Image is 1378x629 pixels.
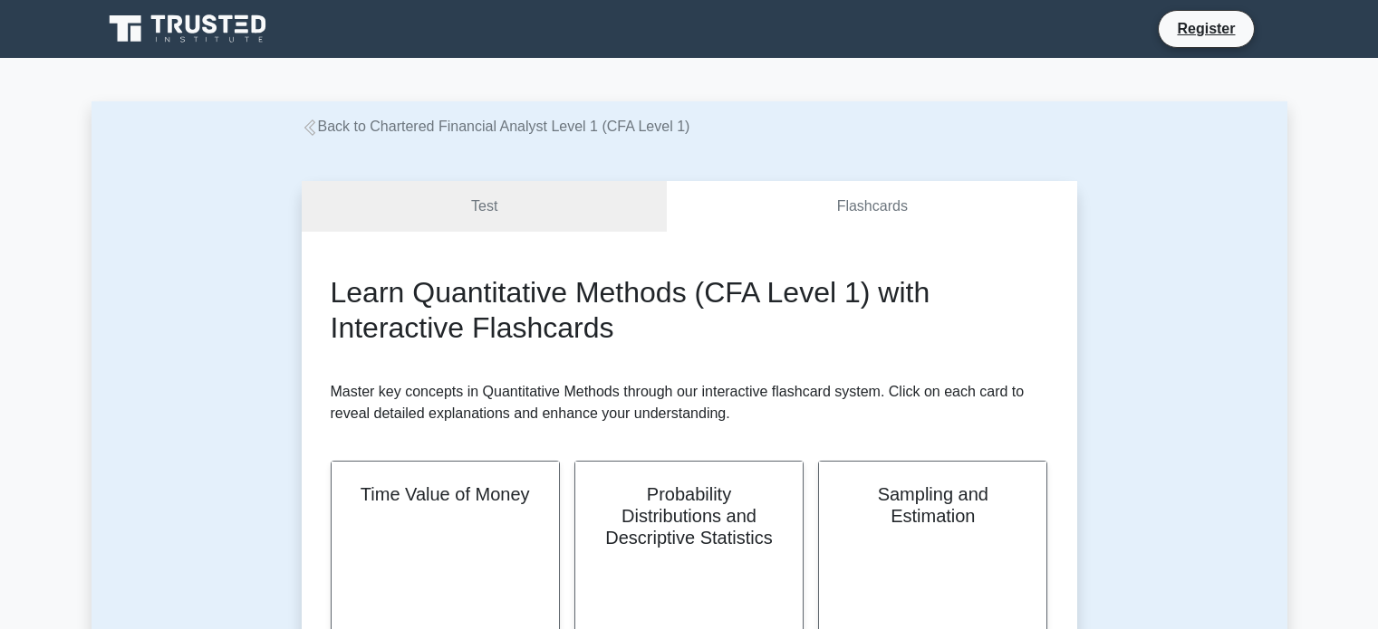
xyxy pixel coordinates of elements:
[331,275,1048,345] h2: Learn Quantitative Methods (CFA Level 1) with Interactive Flashcards
[353,483,537,505] h2: Time Value of Money
[1166,17,1246,40] a: Register
[667,181,1076,233] a: Flashcards
[302,119,690,134] a: Back to Chartered Financial Analyst Level 1 (CFA Level 1)
[841,483,1025,527] h2: Sampling and Estimation
[597,483,781,548] h2: Probability Distributions and Descriptive Statistics
[331,381,1048,424] p: Master key concepts in Quantitative Methods through our interactive flashcard system. Click on ea...
[302,181,668,233] a: Test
